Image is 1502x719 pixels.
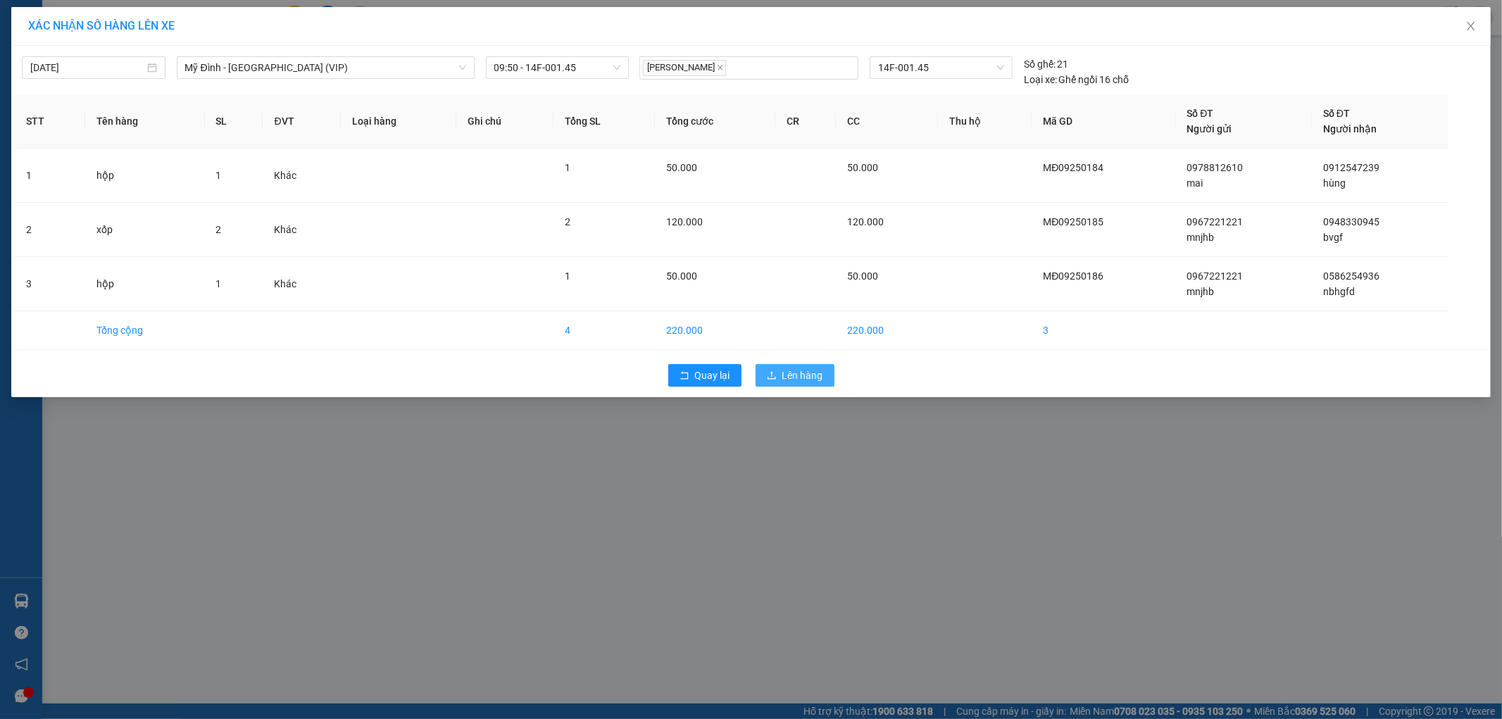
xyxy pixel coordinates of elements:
th: Tổng cước [655,94,775,149]
button: uploadLên hàng [756,364,834,387]
input: 15/09/2025 [30,60,144,75]
span: 0967221221 [1187,216,1244,227]
span: 120.000 [847,216,884,227]
span: 1 [216,278,222,289]
span: 120.000 [666,216,703,227]
div: Ghế ngồi 16 chỗ [1024,72,1129,87]
span: mnjhb [1187,286,1215,297]
span: upload [767,370,777,382]
span: Loại xe: [1024,72,1057,87]
span: 14F-001.45 [878,57,1003,78]
th: ĐVT [263,94,341,149]
span: close [717,64,724,71]
span: 1 [565,162,570,173]
th: CC [836,94,938,149]
th: Ghi chú [456,94,553,149]
span: [PERSON_NAME] [643,60,726,76]
span: Số ĐT [1323,108,1350,119]
td: xốp [85,203,204,257]
span: MĐ09250184 [1043,162,1103,173]
span: 0948330945 [1323,216,1379,227]
th: Thu hộ [938,94,1032,149]
th: Mã GD [1032,94,1175,149]
td: 4 [553,311,654,350]
td: 220.000 [655,311,775,350]
span: 0978812610 [1187,162,1244,173]
span: mai [1187,177,1203,189]
span: hùng [1323,177,1346,189]
div: 21 [1024,56,1069,72]
span: 1 [565,270,570,282]
td: Khác [263,149,341,203]
span: Người gửi [1187,123,1232,135]
button: Close [1451,7,1491,46]
span: bvgf [1323,232,1343,243]
span: 50.000 [847,270,878,282]
span: 50.000 [666,162,697,173]
th: Loại hàng [341,94,456,149]
span: nbhgfd [1323,286,1355,297]
span: 09:50 - 14F-001.45 [494,57,621,78]
span: Lên hàng [782,368,823,383]
td: Khác [263,257,341,311]
span: 50.000 [666,270,697,282]
span: 0586254936 [1323,270,1379,282]
th: Tổng SL [553,94,654,149]
span: Số ghế: [1024,56,1056,72]
span: close [1465,20,1477,32]
span: 2 [216,224,222,235]
td: Khác [263,203,341,257]
span: 1 [216,170,222,181]
span: Số ĐT [1187,108,1214,119]
span: Người nhận [1323,123,1377,135]
td: 2 [15,203,85,257]
span: 50.000 [847,162,878,173]
span: mnjhb [1187,232,1215,243]
td: 3 [15,257,85,311]
span: 0967221221 [1187,270,1244,282]
td: 220.000 [836,311,938,350]
th: SL [205,94,263,149]
th: Tên hàng [85,94,204,149]
span: 2 [565,216,570,227]
button: rollbackQuay lại [668,364,741,387]
td: 1 [15,149,85,203]
span: Quay lại [695,368,730,383]
span: down [458,63,467,72]
th: STT [15,94,85,149]
span: 0912547239 [1323,162,1379,173]
th: CR [775,94,836,149]
span: XÁC NHẬN SỐ HÀNG LÊN XE [28,19,175,32]
td: hộp [85,149,204,203]
td: hộp [85,257,204,311]
span: MĐ09250185 [1043,216,1103,227]
span: MĐ09250186 [1043,270,1103,282]
span: Mỹ Đình - Hải Phòng (VIP) [185,57,466,78]
td: Tổng cộng [85,311,204,350]
span: rollback [680,370,689,382]
td: 3 [1032,311,1175,350]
